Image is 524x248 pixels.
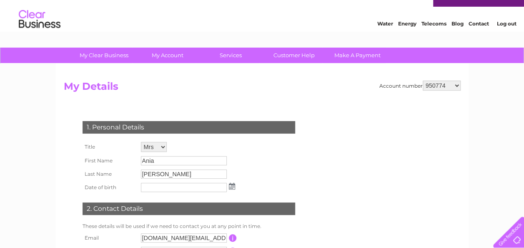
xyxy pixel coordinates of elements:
a: 0333 014 3131 [367,4,424,15]
div: 2. Contact Details [83,202,295,215]
a: Services [196,48,265,63]
a: My Clear Business [70,48,138,63]
div: 1. Personal Details [83,121,295,134]
th: Date of birth [80,181,139,194]
a: Water [377,35,393,42]
th: Last Name [80,167,139,181]
a: Telecoms [421,35,446,42]
img: logo.png [18,22,61,47]
div: Clear Business is a trading name of Verastar Limited (registered in [GEOGRAPHIC_DATA] No. 3667643... [65,5,459,40]
th: First Name [80,154,139,167]
a: My Account [133,48,202,63]
div: Account number [379,81,461,91]
input: Information [229,234,237,242]
a: Log out [496,35,516,42]
a: Contact [469,35,489,42]
a: Blog [451,35,464,42]
a: Energy [398,35,416,42]
th: Title [80,140,139,154]
td: These details will be used if we need to contact you at any point in time. [80,221,297,231]
img: ... [229,183,235,190]
th: Email [80,231,139,245]
a: Customer Help [260,48,328,63]
h2: My Details [64,81,461,96]
a: Make A Payment [323,48,392,63]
